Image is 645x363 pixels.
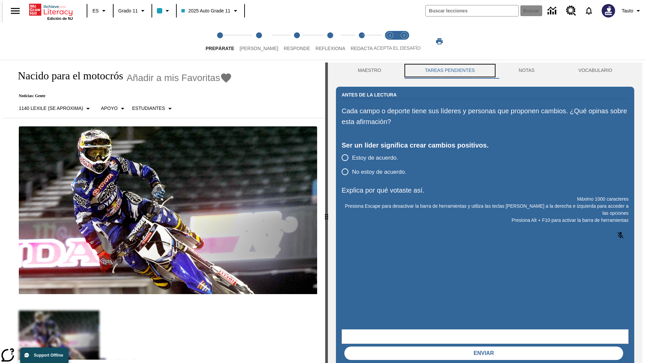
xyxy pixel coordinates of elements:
[89,5,111,17] button: Lenguaje: ES, Selecciona un idioma
[92,7,99,14] span: ES
[380,23,400,60] button: Acepta el desafío lee step 1 of 2
[394,23,414,60] button: Acepta el desafío contesta step 2 of 2
[328,63,642,363] div: activity
[342,106,629,127] p: Cada campo o deporte tiene sus líderes y personas que proponen cambios. ¿Qué opinas sobre esta af...
[352,154,398,162] span: Estoy de acuerdo.
[345,23,378,60] button: Redacta step 5 of 5
[619,5,645,17] button: Perfil/Configuración
[325,63,328,363] div: Pulsa la tecla de intro o la barra espaciadora y luego presiona las flechas de derecha e izquierd...
[278,23,315,60] button: Responde step 3 of 5
[200,23,240,60] button: Prepárate step 1 of 5
[154,5,174,17] button: El color de la clase es azul claro. Cambiar el color de la clase.
[342,151,412,179] div: poll
[342,185,629,196] p: Explica por qué votaste así.
[497,63,557,79] button: NOTAS
[11,70,123,82] h1: Nacido para el motocrós
[374,45,421,51] span: ACEPTA EL DESAFÍO
[19,126,317,294] img: El corredor de motocrós James Stewart vuela por los aires en su motocicleta de montaña
[580,2,598,19] a: Notificaciones
[29,2,73,21] div: Portada
[562,2,580,20] a: Centro de recursos, Se abrirá en una pestaña nueva.
[389,34,391,37] text: 1
[101,105,118,112] p: Apoyo
[403,34,405,37] text: 2
[34,353,63,358] span: Support Offline
[342,91,397,98] h2: Antes de la lectura
[352,168,406,176] span: No estoy de acuerdo.
[181,7,230,14] span: 2025 Auto Grade 11
[240,46,278,51] span: [PERSON_NAME]
[98,103,129,115] button: Tipo de apoyo, Apoyo
[19,105,83,112] p: 1140 Lexile (Se aproxima)
[429,35,450,47] button: Imprimir
[206,46,234,51] span: Prepárate
[5,1,25,21] button: Abrir el menú lateral
[234,23,284,60] button: Lee step 2 of 5
[11,93,232,98] p: Noticias: Gente
[342,217,629,224] p: Presiona Alt + F10 para activar la barra de herramientas
[342,196,629,203] p: Máximo 1000 caracteres
[129,103,177,115] button: Seleccionar estudiante
[342,140,629,151] div: Ser un líder significa crear cambios positivos.
[118,7,138,14] span: Grado 11
[284,46,310,51] span: Responde
[127,73,220,83] span: Añadir a mis Favoritas
[116,5,149,17] button: Grado: Grado 11, Elige un grado
[336,63,403,79] button: Maestro
[598,2,619,19] button: Escoja un nuevo avatar
[336,63,634,79] div: Instructional Panel Tabs
[127,72,232,84] button: Añadir a mis Favoritas - Nacido para el motocrós
[3,5,98,11] body: Explica por qué votaste así. Máximo 1000 caracteres Presiona Alt + F10 para activar la barra de h...
[132,105,165,112] p: Estudiantes
[556,63,634,79] button: VOCABULARIO
[47,16,73,21] span: Edición de NJ
[403,63,497,79] button: TAREAS PENDIENTES
[16,103,95,115] button: Seleccione Lexile, 1140 Lexile (Se aproxima)
[315,46,345,51] span: Reflexiona
[622,7,633,14] span: Tauto
[351,46,373,51] span: Redacta
[20,348,69,363] button: Support Offline
[344,347,623,360] button: Enviar
[544,2,562,20] a: Centro de información
[310,23,351,60] button: Reflexiona step 4 of 5
[426,5,518,16] input: Buscar campo
[3,63,325,360] div: reading
[602,4,615,17] img: Avatar
[342,203,629,217] p: Presiona Escape para desactivar la barra de herramientas y utiliza las teclas [PERSON_NAME] a la ...
[179,5,242,17] button: Clase: 2025 Auto Grade 11, Selecciona una clase
[612,227,629,243] button: Haga clic para activar la función de reconocimiento de voz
